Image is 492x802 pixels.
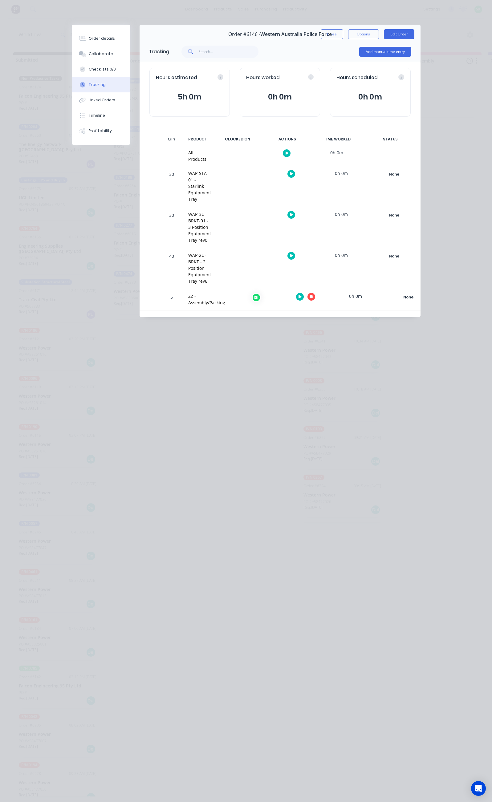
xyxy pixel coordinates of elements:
div: ZZ - Assembly/Packing [188,293,225,306]
div: 5 [162,290,181,310]
div: PRODUCT [185,133,211,146]
button: Options [348,29,379,39]
div: All Products [188,149,206,162]
div: Collaborate [89,51,113,57]
div: 30 [162,208,181,248]
button: None [372,252,417,261]
button: Close [321,29,343,39]
button: Timeline [72,108,130,123]
div: 40 [162,249,181,289]
div: None [372,170,417,178]
div: TIME WORKED [314,133,360,146]
button: None [386,293,431,302]
div: Timeline [89,113,105,118]
button: Edit Order [384,29,414,39]
div: Linked Orders [89,97,115,103]
span: Hours estimated [156,74,197,81]
div: 0h 0m [318,207,364,221]
span: Order #6146 - [228,31,260,37]
div: STATUS [364,133,417,146]
button: 0h 0m [246,91,314,103]
div: QTY [162,133,181,146]
div: 0h 0m [318,248,364,262]
div: Checklists 0/0 [89,67,116,72]
div: Order details [89,36,115,41]
div: SK [252,293,261,302]
div: 0h 0m [318,166,364,180]
div: Tracking [89,82,106,87]
button: Add manual time entry [359,47,411,57]
div: 30 [162,167,181,207]
div: 0h 0m [314,146,360,160]
div: Open Intercom Messenger [471,781,486,796]
span: Western Australia Police Force [260,31,332,37]
button: 5h 0m [156,91,223,103]
button: Tracking [72,77,130,92]
button: Checklists 0/0 [72,62,130,77]
input: Search... [198,46,258,58]
button: None [372,170,417,179]
div: Tracking [149,48,169,55]
div: CLOCKED ON [214,133,261,146]
div: Profitability [89,128,112,134]
div: ACTIONS [264,133,311,146]
div: 0h 0m [332,289,379,303]
div: WAP-2U-BRKT - 2 Position Equipment Tray rev6 [188,252,211,284]
button: Collaborate [72,46,130,62]
span: Hours worked [246,74,280,81]
button: None [372,211,417,220]
div: WAP-3U-BRKT-01 - 3 Position Equipment Tray rev0 [188,211,211,243]
div: None [386,293,431,301]
button: Order details [72,31,130,46]
button: Profitability [72,123,130,139]
span: Hours scheduled [336,74,378,81]
div: WAP-STA-01 - Starlink Equipment Tray [188,170,211,202]
button: 0h 0m [336,91,404,103]
button: Linked Orders [72,92,130,108]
